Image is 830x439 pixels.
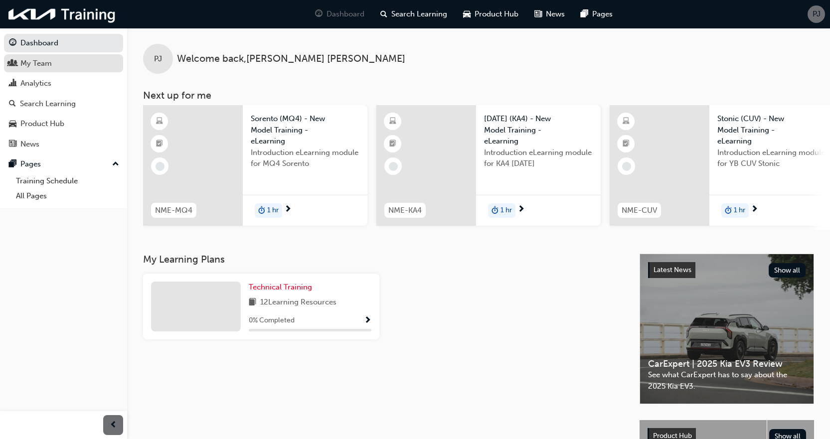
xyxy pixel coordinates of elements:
[4,155,123,173] button: Pages
[20,98,76,110] div: Search Learning
[9,140,16,149] span: news-icon
[20,158,41,170] div: Pages
[380,8,387,20] span: search-icon
[249,283,312,292] span: Technical Training
[260,296,336,309] span: 12 Learning Resources
[9,39,16,48] span: guage-icon
[249,282,316,293] a: Technical Training
[484,147,593,169] span: Introduction eLearning module for KA4 [DATE]
[20,58,52,69] div: My Team
[389,162,398,171] span: learningRecordVerb_NONE-icon
[258,204,265,217] span: duration-icon
[622,162,631,171] span: learningRecordVerb_NONE-icon
[389,138,396,150] span: booktick-icon
[249,296,256,309] span: book-icon
[592,8,613,20] span: Pages
[725,204,732,217] span: duration-icon
[9,160,16,169] span: pages-icon
[251,147,359,169] span: Introduction eLearning module for MQ4 Sorento
[717,113,826,147] span: Stonic (CUV) - New Model Training - eLearning
[20,78,51,89] div: Analytics
[517,205,525,214] span: next-icon
[110,419,117,432] span: prev-icon
[388,205,422,216] span: NME-KA4
[4,135,123,153] a: News
[455,4,526,24] a: car-iconProduct Hub
[484,113,593,147] span: [DATE] (KA4) - New Model Training - eLearning
[156,115,163,128] span: learningResourceType_ELEARNING-icon
[9,79,16,88] span: chart-icon
[249,315,295,326] span: 0 % Completed
[327,8,364,20] span: Dashboard
[500,205,512,216] span: 1 hr
[12,188,123,204] a: All Pages
[156,138,163,150] span: booktick-icon
[9,100,16,109] span: search-icon
[717,147,826,169] span: Introduction eLearning module for YB CUV Stonic
[463,8,471,20] span: car-icon
[648,262,806,278] a: Latest NewsShow all
[364,316,371,325] span: Show Progress
[315,8,323,20] span: guage-icon
[526,4,573,24] a: news-iconNews
[4,34,123,52] a: Dashboard
[9,120,16,129] span: car-icon
[251,113,359,147] span: Sorento (MQ4) - New Model Training - eLearning
[808,5,825,23] button: PJ
[623,115,630,128] span: learningResourceType_ELEARNING-icon
[372,4,455,24] a: search-iconSearch Learning
[376,105,601,226] a: NME-KA4[DATE] (KA4) - New Model Training - eLearningIntroduction eLearning module for KA4 [DATE]d...
[307,4,372,24] a: guage-iconDashboard
[112,158,119,171] span: up-icon
[127,90,830,101] h3: Next up for me
[813,8,821,20] span: PJ
[648,358,806,370] span: CarExpert | 2025 Kia EV3 Review
[492,204,498,217] span: duration-icon
[546,8,565,20] span: News
[769,263,806,278] button: Show all
[9,59,16,68] span: people-icon
[4,95,123,113] a: Search Learning
[648,369,806,392] span: See what CarExpert has to say about the 2025 Kia EV3.
[389,115,396,128] span: learningResourceType_ELEARNING-icon
[534,8,542,20] span: news-icon
[12,173,123,189] a: Training Schedule
[154,53,162,65] span: PJ
[5,4,120,24] img: kia-training
[284,205,292,214] span: next-icon
[143,254,624,265] h3: My Learning Plans
[177,53,405,65] span: Welcome back , [PERSON_NAME] [PERSON_NAME]
[364,314,371,327] button: Show Progress
[4,54,123,73] a: My Team
[573,4,621,24] a: pages-iconPages
[20,139,39,150] div: News
[751,205,758,214] span: next-icon
[622,205,657,216] span: NME-CUV
[734,205,745,216] span: 1 hr
[267,205,279,216] span: 1 hr
[640,254,814,404] a: Latest NewsShow allCarExpert | 2025 Kia EV3 ReviewSee what CarExpert has to say about the 2025 Ki...
[20,118,64,130] div: Product Hub
[4,74,123,93] a: Analytics
[654,266,691,274] span: Latest News
[143,105,367,226] a: NME-MQ4Sorento (MQ4) - New Model Training - eLearningIntroduction eLearning module for MQ4 Sorent...
[623,138,630,150] span: booktick-icon
[475,8,518,20] span: Product Hub
[155,205,192,216] span: NME-MQ4
[581,8,588,20] span: pages-icon
[156,162,165,171] span: learningRecordVerb_NONE-icon
[4,32,123,155] button: DashboardMy TeamAnalyticsSearch LearningProduct HubNews
[4,115,123,133] a: Product Hub
[391,8,447,20] span: Search Learning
